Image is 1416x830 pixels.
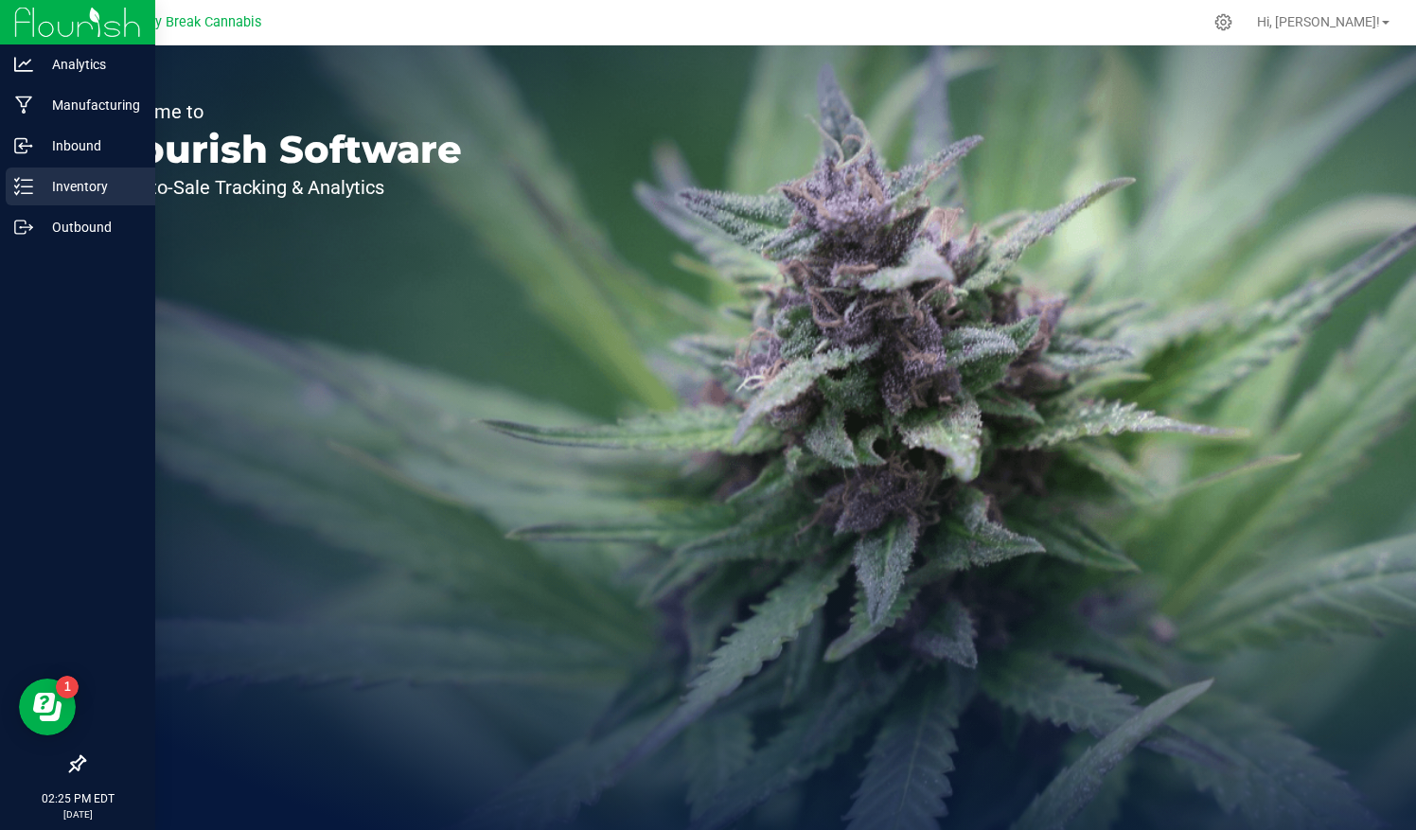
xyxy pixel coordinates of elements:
p: Manufacturing [33,94,147,116]
div: Manage settings [1212,13,1235,31]
iframe: Resource center [19,679,76,735]
iframe: Resource center unread badge [56,676,79,698]
p: Outbound [33,216,147,238]
p: 02:25 PM EDT [9,790,147,807]
inline-svg: Manufacturing [14,96,33,115]
inline-svg: Analytics [14,55,33,74]
p: Analytics [33,53,147,76]
p: Inbound [33,134,147,157]
span: Hi, [PERSON_NAME]! [1257,14,1380,29]
inline-svg: Outbound [14,218,33,237]
inline-svg: Inbound [14,136,33,155]
p: Flourish Software [102,131,462,168]
p: Welcome to [102,102,462,121]
p: Inventory [33,175,147,198]
p: Seed-to-Sale Tracking & Analytics [102,178,462,197]
span: Lucky Break Cannabis [126,14,261,30]
inline-svg: Inventory [14,177,33,196]
p: [DATE] [9,807,147,821]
